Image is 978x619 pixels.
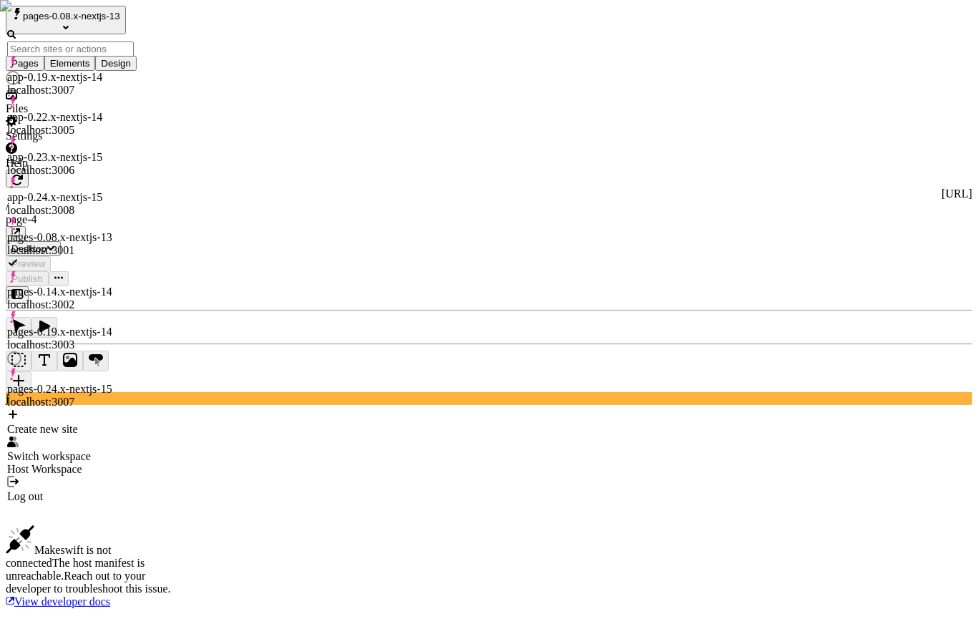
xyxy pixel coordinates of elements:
[7,396,134,409] div: localhost:3007
[7,42,134,57] input: Search sites or actions
[7,84,134,97] div: localhost:3007
[7,124,134,137] div: localhost:3005
[7,463,134,476] div: Host Workspace
[7,191,134,204] div: app-0.24.x-nextjs-15
[7,383,134,396] div: pages-0.24.x-nextjs-15
[7,57,134,503] div: Suggestions
[7,244,134,257] div: localhost:3001
[7,71,134,84] div: app-0.19.x-nextjs-14
[7,204,134,217] div: localhost:3008
[7,450,134,463] div: Switch workspace
[7,286,134,298] div: pages-0.14.x-nextjs-14
[7,151,134,164] div: app-0.23.x-nextjs-15
[7,326,134,338] div: pages-0.19.x-nextjs-14
[7,298,134,311] div: localhost:3002
[7,490,134,503] div: Log out
[7,231,134,244] div: pages-0.08.x-nextjs-13
[7,164,134,177] div: localhost:3006
[7,338,134,351] div: localhost:3003
[7,111,134,124] div: app-0.22.x-nextjs-14
[7,423,134,436] div: Create new site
